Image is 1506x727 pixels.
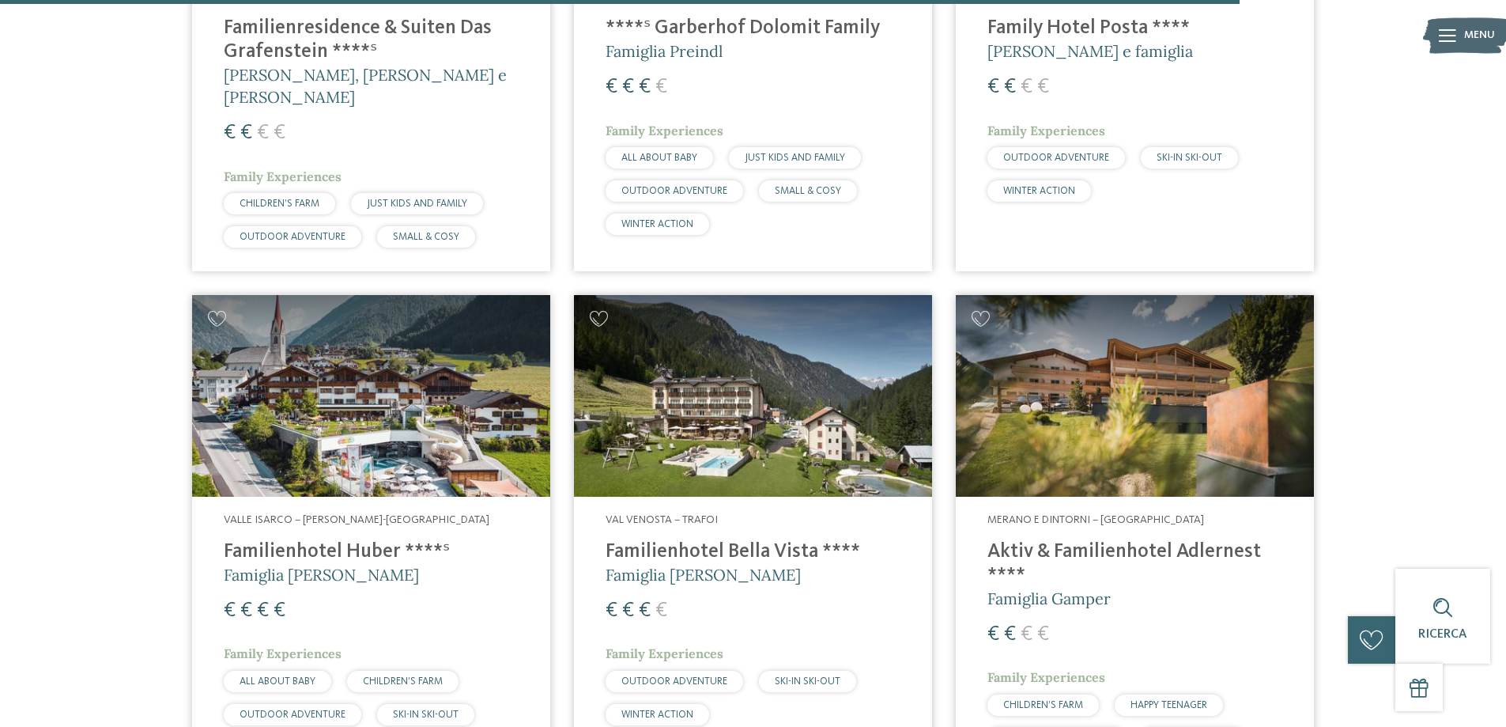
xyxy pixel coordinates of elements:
span: WINTER ACTION [621,710,693,720]
span: WINTER ACTION [621,219,693,229]
span: € [224,600,236,621]
span: CHILDREN’S FARM [1003,700,1083,710]
span: € [1004,77,1016,97]
span: OUTDOOR ADVENTURE [621,186,727,196]
span: Family Experiences [987,123,1105,138]
img: Cercate un hotel per famiglie? Qui troverete solo i migliori! [192,295,550,497]
span: SMALL & COSY [775,186,841,196]
span: Val Venosta – Trafoi [606,514,718,525]
span: Family Experiences [224,646,342,661]
span: OUTDOOR ADVENTURE [240,710,345,720]
span: Famiglia Gamper [987,589,1111,608]
img: Cercate un hotel per famiglie? Qui troverete solo i migliori! [574,295,932,497]
span: € [606,600,617,621]
h4: Aktiv & Familienhotel Adlernest **** [987,540,1282,588]
span: Family Experiences [224,168,342,184]
span: Famiglia Preindl [606,41,723,61]
span: [PERSON_NAME] e famiglia [987,41,1193,61]
span: ALL ABOUT BABY [240,676,315,687]
h4: Family Hotel Posta **** [987,17,1282,40]
h4: Familienhotel Bella Vista **** [606,540,900,564]
h4: Familienhotel Huber ****ˢ [224,540,519,564]
span: € [1037,77,1049,97]
span: CHILDREN’S FARM [240,199,319,209]
span: Merano e dintorni – [GEOGRAPHIC_DATA] [987,514,1204,525]
span: € [274,600,285,621]
span: Ricerca [1418,628,1467,641]
img: Aktiv & Familienhotel Adlernest **** [956,295,1314,497]
h4: ****ˢ Garberhof Dolomit Family [606,17,900,40]
span: € [606,77,617,97]
span: € [622,600,634,621]
span: € [639,77,651,97]
span: SKI-IN SKI-OUT [393,710,459,720]
span: SKI-IN SKI-OUT [1157,153,1222,163]
span: € [240,123,252,143]
span: WINTER ACTION [1003,186,1075,196]
span: SMALL & COSY [393,232,459,242]
span: Family Experiences [606,123,723,138]
span: € [224,123,236,143]
span: JUST KIDS AND FAMILY [367,199,467,209]
span: € [639,600,651,621]
span: € [655,600,667,621]
span: OUTDOOR ADVENTURE [1003,153,1109,163]
span: € [987,624,999,645]
span: HAPPY TEENAGER [1130,700,1207,710]
span: SKI-IN SKI-OUT [775,676,840,687]
span: CHILDREN’S FARM [363,676,443,687]
span: € [257,600,269,621]
span: JUST KIDS AND FAMILY [745,153,845,163]
span: € [655,77,667,97]
span: € [1037,624,1049,645]
span: OUTDOOR ADVENTURE [621,676,727,687]
span: € [257,123,269,143]
span: Valle Isarco – [PERSON_NAME]-[GEOGRAPHIC_DATA] [224,514,489,525]
span: ALL ABOUT BABY [621,153,697,163]
span: € [1021,624,1032,645]
span: € [274,123,285,143]
span: Famiglia [PERSON_NAME] [606,565,801,585]
span: € [1021,77,1032,97]
span: € [987,77,999,97]
span: Family Experiences [606,646,723,661]
span: Family Experiences [987,669,1105,685]
h4: Familienresidence & Suiten Das Grafenstein ****ˢ [224,17,519,64]
span: € [240,600,252,621]
span: OUTDOOR ADVENTURE [240,232,345,242]
span: Famiglia [PERSON_NAME] [224,565,419,585]
span: € [622,77,634,97]
span: € [1004,624,1016,645]
span: [PERSON_NAME], [PERSON_NAME] e [PERSON_NAME] [224,65,507,107]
